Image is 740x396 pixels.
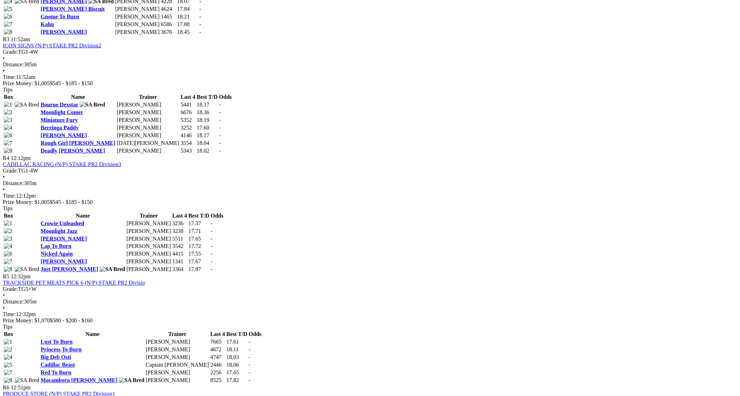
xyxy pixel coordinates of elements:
td: [PERSON_NAME] [115,29,160,36]
th: Best T/D [226,331,248,338]
span: Time: [3,193,16,199]
td: [PERSON_NAME] [115,21,160,28]
td: 2446 [210,362,225,369]
th: Trainer [145,331,209,338]
td: 5441 [180,101,196,108]
span: 11:52am [11,36,30,42]
span: Distance: [3,299,24,305]
td: [PERSON_NAME] [126,228,171,235]
span: - [219,132,221,138]
td: 17.72 [188,243,210,250]
span: - [219,109,221,115]
span: Time: [3,311,16,317]
a: CADILLAC RACING (N/P) STAKE PR2 Division3 [3,161,121,167]
img: 8 [4,29,12,35]
a: Red To Burn [41,370,71,376]
th: Odds [210,212,224,219]
td: 3238 [172,228,187,235]
div: 12:32pm [3,311,737,318]
a: [PERSON_NAME] [41,29,87,35]
span: • [3,186,5,192]
img: SA Bred [15,102,39,108]
td: 17.65 [188,235,210,242]
a: Moonlight Jazz [41,228,77,234]
span: $545 - $185 - $150 [50,80,93,86]
img: SA Bred [15,266,39,273]
a: Rough Girl [PERSON_NAME] [41,140,115,146]
th: Best T/D [188,212,210,219]
td: [DATE][PERSON_NAME] [117,140,180,147]
a: Nicked Again [41,251,73,257]
td: 4146 [180,132,196,139]
th: Odds [248,331,262,338]
span: • [3,293,5,299]
span: - [199,14,201,20]
img: 7 [4,259,12,265]
a: Cadillac Beast [41,362,75,368]
th: Name [40,331,145,338]
td: 17.87 [188,266,210,273]
a: [PERSON_NAME] [41,132,87,138]
td: 4747 [210,354,225,361]
th: Odds [219,94,232,101]
td: [PERSON_NAME] [115,13,160,20]
td: 17.67 [188,258,210,265]
div: Prize Money: $1,005 [3,199,737,205]
div: Prize Money: $1,005 [3,80,737,87]
img: 2 [4,347,12,353]
span: R4 [3,155,9,161]
img: SA Bred [15,377,39,384]
td: 17.88 [177,21,198,28]
a: Berringa Paddy [41,125,79,131]
span: Grade: [3,168,18,174]
td: 18.11 [226,346,248,353]
td: 18.17 [196,132,218,139]
img: 7 [4,370,12,376]
span: • [3,68,5,74]
td: [PERSON_NAME] [145,377,209,384]
td: [PERSON_NAME] [115,6,160,13]
img: 2 [4,228,12,234]
img: 1 [4,339,12,345]
td: 8525 [210,377,225,384]
td: 4672 [210,346,225,353]
a: [PERSON_NAME] [41,236,87,242]
span: R3 [3,36,9,42]
span: 12:12pm [11,155,31,161]
span: Box [4,331,13,337]
td: 3364 [172,266,187,273]
td: 3236 [172,220,187,227]
td: 17.84 [177,6,198,13]
span: - [211,266,212,272]
td: 17.60 [196,124,218,131]
img: 5 [4,6,12,12]
span: Grade: [3,286,18,292]
img: 3 [4,236,12,242]
a: Lust To Burn [41,339,73,345]
th: Trainer [126,212,171,219]
td: [PERSON_NAME] [117,147,180,154]
span: - [211,251,212,257]
td: 17.71 [188,228,210,235]
td: [PERSON_NAME] [117,109,180,116]
img: 2 [4,109,12,116]
img: 8 [4,148,12,154]
a: Bourne Dexstar [41,102,78,108]
a: Moonlight Comet [41,109,82,115]
img: 3 [4,117,12,123]
img: 1 [4,220,12,227]
td: 6586 [161,21,176,28]
td: 4624 [161,6,176,13]
th: Best T/D [196,94,218,101]
span: - [211,243,212,249]
span: - [249,339,250,345]
td: 18.17 [196,101,218,108]
span: Box [4,213,13,219]
div: TG1-4W [3,49,737,55]
a: ICON SIGNS (N/P) STAKE PR2 Division2 [3,43,101,49]
span: Tips [3,205,13,211]
td: [PERSON_NAME] [117,117,180,124]
span: Tips [3,87,13,93]
span: Tips [3,324,13,330]
span: - [199,29,201,35]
